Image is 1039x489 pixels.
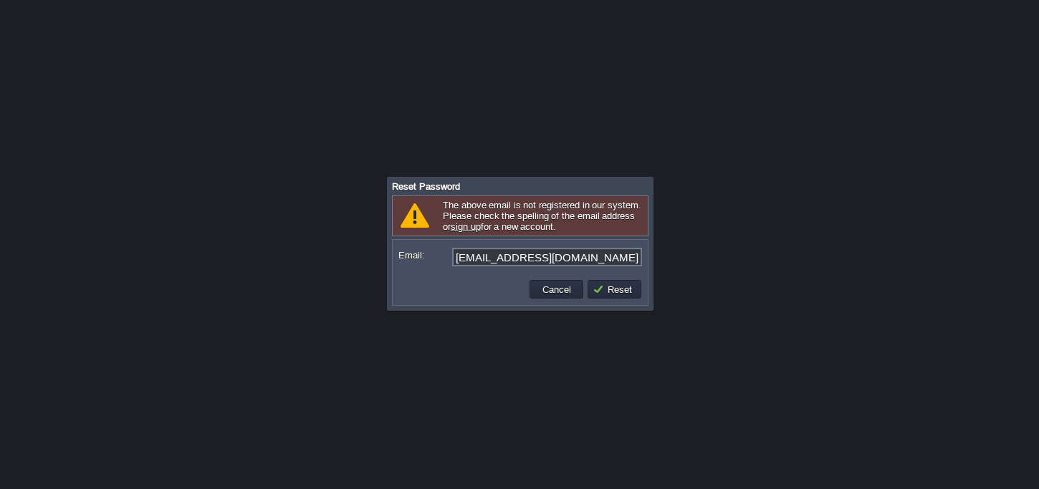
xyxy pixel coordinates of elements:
button: Reset [593,283,636,296]
label: Email: [398,248,451,263]
a: sign up [451,221,481,232]
button: Cancel [538,283,575,296]
div: The above email is not registered in our system. Please check the spelling of the email address o... [392,195,648,236]
span: Reset Password [392,181,460,192]
iframe: chat widget [979,432,1025,475]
